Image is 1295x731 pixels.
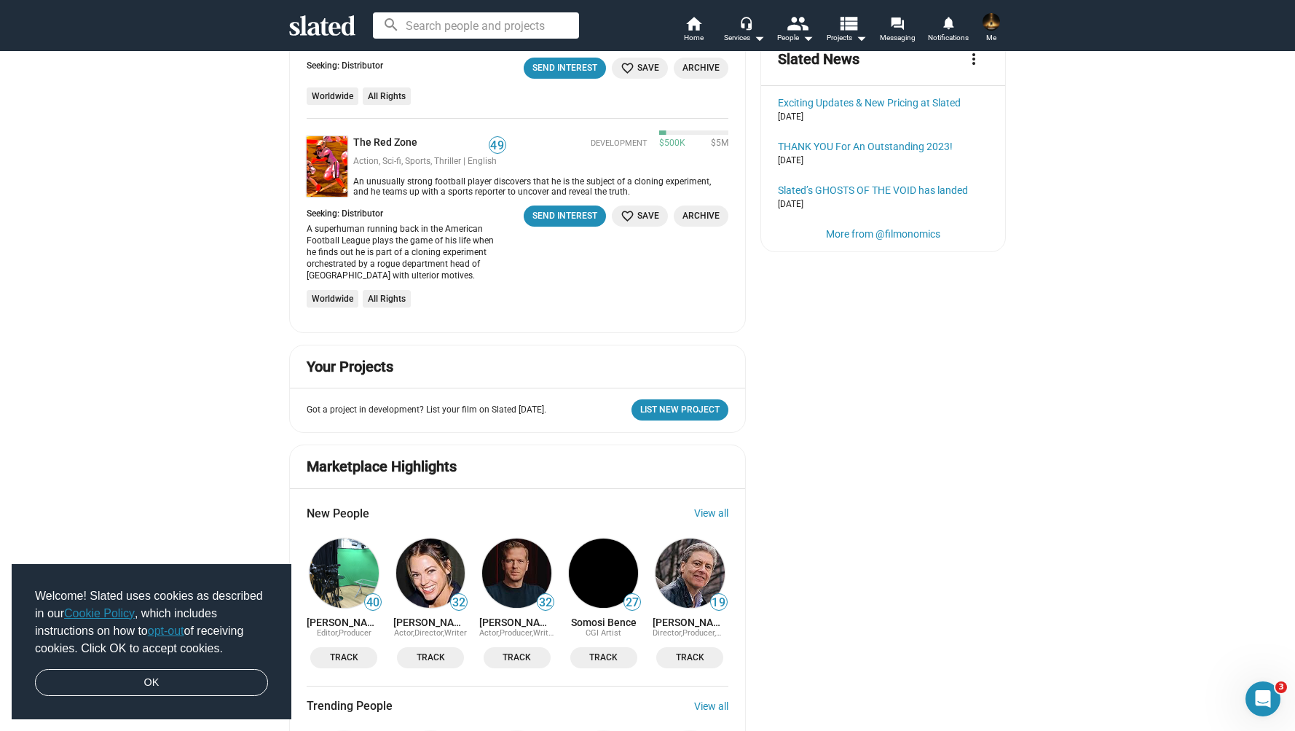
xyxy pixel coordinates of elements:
[307,404,546,416] p: Got a project in development? List your film on Slated [DATE].
[500,628,533,638] span: Producer,
[1275,681,1287,693] span: 3
[532,208,597,224] div: Send Interest
[826,228,940,240] a: More from @filmonomics
[533,628,556,638] span: Writer
[923,15,974,47] a: Notifications
[353,156,506,168] div: Action, Sci-fi, Sports, Thriller | English
[827,29,867,47] span: Projects
[621,61,634,75] mat-icon: favorite_border
[778,199,988,211] div: [DATE]
[640,402,720,418] span: List New Project
[778,184,988,196] a: Slated’s GHOSTS OF THE VOID has landed
[880,29,916,47] span: Messaging
[12,564,291,720] div: cookieconsent
[872,15,923,47] a: Messaging
[777,29,814,47] div: People
[532,60,597,76] div: Send Interest
[668,15,719,47] a: Home
[674,58,728,79] button: Archive
[659,138,685,149] span: $500K
[482,539,551,608] img: Casey Krehbiel
[724,29,765,47] div: Services
[852,29,870,47] mat-icon: arrow_drop_down
[148,625,184,637] a: opt-out
[35,669,268,697] a: dismiss cookie message
[397,647,464,668] button: Track
[799,29,816,47] mat-icon: arrow_drop_down
[653,628,682,638] span: Director,
[307,698,393,714] span: Trending People
[307,223,501,281] div: A superhuman running back in the American Football League plays the game of his life when he find...
[524,206,606,227] button: Send Interest
[396,539,465,608] img: Nicole Eckenroad
[716,628,739,638] span: Writer
[579,650,629,665] span: Track
[570,647,637,668] button: Track
[674,206,728,227] button: Archive
[492,650,542,665] span: Track
[307,290,358,308] li: Worldwide
[339,628,371,638] span: Producer
[307,208,510,220] div: Seeking: Distributor
[750,29,768,47] mat-icon: arrow_drop_down
[621,208,659,224] span: Save
[719,15,770,47] button: Services
[1245,681,1280,716] iframe: Intercom live chat
[890,16,904,30] mat-icon: forum
[821,15,872,47] button: Projects
[739,16,752,29] mat-icon: headset_mic
[538,595,554,610] span: 32
[307,60,383,72] div: Seeking: Distributor
[484,647,551,668] button: Track
[770,15,821,47] button: People
[778,50,859,69] mat-card-title: Slated News
[414,628,444,638] span: Director,
[591,138,647,149] span: Development
[612,206,668,227] button: Save
[524,58,606,79] button: Send Interest
[612,58,668,79] button: Save
[307,136,347,197] img: The Red Zone
[393,617,468,628] a: [PERSON_NAME]
[694,700,728,712] a: View all
[307,506,369,521] span: New People
[451,595,467,610] span: 32
[479,628,500,638] span: Actor,
[624,595,640,610] span: 27
[310,647,377,668] button: Track
[983,13,1000,31] img: Kyle Miller
[986,29,996,47] span: Me
[307,87,358,105] li: Worldwide
[694,507,728,519] a: View all
[941,15,955,29] mat-icon: notifications
[363,290,411,308] li: All Rights
[586,628,621,638] span: CGI Artist
[838,12,859,34] mat-icon: view_list
[974,10,1009,48] button: Kyle MillerMe
[656,539,725,608] img: Michael Fields
[682,208,720,224] span: Archive
[394,628,414,638] span: Actor,
[965,50,983,68] mat-icon: more_vert
[685,15,702,32] mat-icon: home
[665,650,715,665] span: Track
[778,112,988,123] div: [DATE]
[64,607,135,619] a: Cookie Policy
[928,29,969,47] span: Notifications
[682,628,721,638] span: Producer,
[35,587,268,657] span: Welcome! Slated uses cookies as described in our , which includes instructions on how to of recei...
[653,617,728,628] a: [PERSON_NAME]
[310,539,379,608] img: Oswald j Williams
[444,628,467,638] span: Writer
[566,617,641,628] a: Somosi Bence
[711,595,727,610] span: 19
[778,141,988,152] a: THANK YOU For An Outstanding 2023!
[317,628,339,638] span: Editor,
[363,87,411,105] li: All Rights
[307,617,382,628] a: [PERSON_NAME]
[778,155,988,167] div: [DATE]
[787,12,808,34] mat-icon: people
